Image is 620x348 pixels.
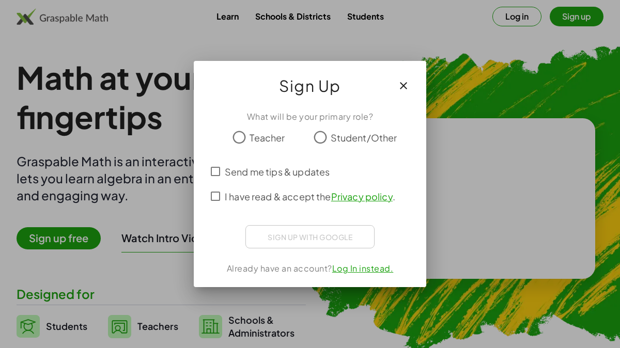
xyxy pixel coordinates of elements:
[206,262,414,275] div: Already have an account?
[250,131,285,145] span: Teacher
[225,165,330,179] span: Send me tips & updates
[331,131,397,145] span: Student/Other
[331,191,393,202] a: Privacy policy
[225,189,395,203] span: I have read & accept the .
[279,73,341,98] span: Sign Up
[206,110,414,123] div: What will be your primary role?
[332,263,394,274] a: Log In instead.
